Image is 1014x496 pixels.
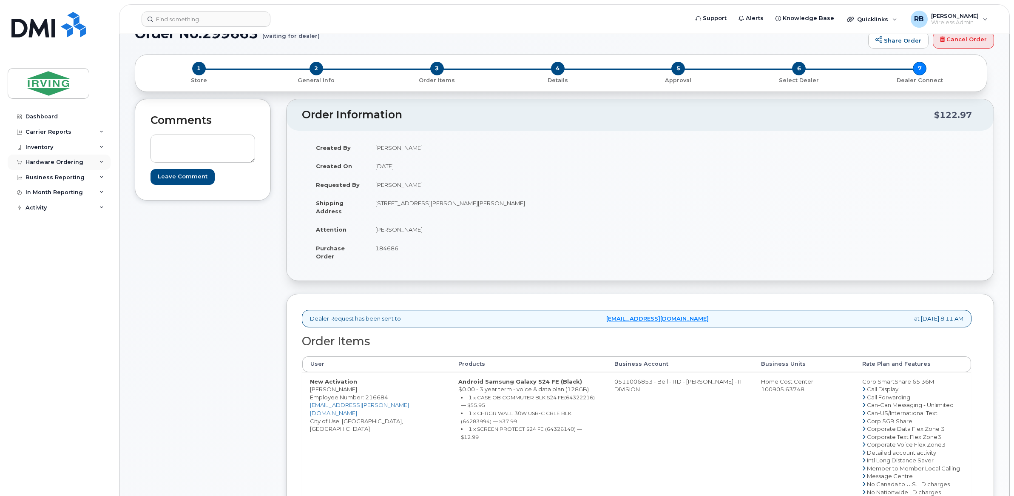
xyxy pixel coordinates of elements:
div: Dealer Request has been sent to at [DATE] 8:11 AM [302,310,971,327]
a: Knowledge Base [770,10,840,27]
p: Approval [621,77,735,84]
span: Corp 5GB Share [867,418,912,424]
span: Message Centre [867,473,913,479]
small: 1 x SCREEN PROTECT S24 FE (64326140) — $12.99 [461,426,582,440]
small: 1 x CHRGR WALL 30W USB-C CBLE BLK (64283994) — $37.99 [461,410,571,424]
span: Corporate Voice Flex Zone3 [867,441,946,448]
span: Quicklinks [857,16,888,23]
small: 1 x CASE OB COMMUTER BLK S24 FE(64322216) — $55.95 [461,394,595,409]
strong: Created By [316,144,351,151]
span: Call Display [867,386,898,393]
strong: Shipping Address [316,200,344,215]
span: RB [914,14,924,24]
span: Member to Member Local Calling [867,465,960,472]
input: Find something... [142,11,270,27]
h2: Order Information [302,109,934,121]
span: 2 [310,62,323,75]
strong: Created On [316,163,352,169]
span: No Nationwide LD charges [867,489,941,496]
span: [PERSON_NAME] [931,12,979,19]
strong: Android Samsung Galaxy S24 FE (Black) [458,378,582,385]
p: Order Items [380,77,494,84]
strong: Purchase Order [316,245,345,260]
h2: Order Items [302,335,971,348]
div: Roberts, Brad [905,11,994,28]
div: $122.97 [934,107,972,123]
th: Business Account [607,356,754,372]
a: 5 Approval [618,75,738,84]
div: Home Cost Center: 100905.63748 [761,378,846,393]
input: Leave Comment [151,169,215,185]
p: General Info [259,77,373,84]
th: Products [451,356,607,372]
td: [PERSON_NAME] [368,175,634,194]
span: Support [703,14,727,23]
p: Store [145,77,253,84]
span: Corporate Data Flex Zone 3 [867,425,945,432]
p: Details [501,77,615,84]
a: Support [690,10,733,27]
span: No Canada to U.S. LD charges [867,481,950,487]
th: Business Units [753,356,854,372]
a: 6 Select Dealer [738,75,859,84]
span: 184686 [375,245,398,252]
td: [DATE] [368,157,634,175]
span: Detailed account activity [867,449,936,456]
a: 1 Store [142,75,256,84]
span: Intl Long Distance Saver [867,457,934,464]
span: Alerts [746,14,764,23]
span: 1 [192,62,206,75]
span: 6 [792,62,806,75]
a: Share Order [868,32,929,49]
span: Corporate Text Flex Zone3 [867,433,941,440]
a: Cancel Order [933,32,994,49]
span: Can-Can Messaging - Unlimited [867,401,954,408]
th: Rate Plan and Features [855,356,971,372]
td: [PERSON_NAME] [368,220,634,239]
strong: Requested By [316,181,360,188]
a: 2 General Info [256,75,377,84]
span: Knowledge Base [783,14,834,23]
a: [EMAIL_ADDRESS][DOMAIN_NAME] [606,315,709,323]
div: Quicklinks [841,11,903,28]
p: Select Dealer [742,77,856,84]
span: Call Forwarding [867,394,910,401]
span: 5 [671,62,685,75]
a: [EMAIL_ADDRESS][PERSON_NAME][DOMAIN_NAME] [310,401,409,416]
td: [PERSON_NAME] [368,138,634,157]
span: 3 [430,62,444,75]
a: 4 Details [497,75,618,84]
strong: New Activation [310,378,357,385]
th: User [302,356,451,372]
span: Employee Number: 216684 [310,394,388,401]
span: 4 [551,62,565,75]
h2: Comments [151,115,255,126]
td: [STREET_ADDRESS][PERSON_NAME][PERSON_NAME] [368,194,634,220]
h1: Order No.299663 [135,26,864,41]
span: Wireless Admin [931,19,979,26]
strong: Attention [316,226,347,233]
a: 3 Order Items [377,75,497,84]
span: Can-US/International Text [867,410,937,416]
a: Alerts [733,10,770,27]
